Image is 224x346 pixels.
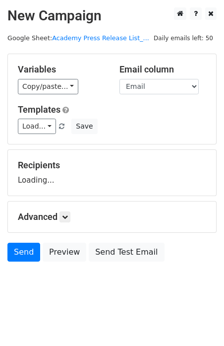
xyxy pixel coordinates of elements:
[7,7,217,24] h2: New Campaign
[18,211,206,222] h5: Advanced
[18,104,60,115] a: Templates
[18,160,206,186] div: Loading...
[7,34,149,42] small: Google Sheet:
[71,119,97,134] button: Save
[119,64,206,75] h5: Email column
[18,64,105,75] h5: Variables
[150,33,217,44] span: Daily emails left: 50
[52,34,149,42] a: Academy Press Release List_...
[18,160,206,171] h5: Recipients
[89,243,164,262] a: Send Test Email
[7,243,40,262] a: Send
[150,34,217,42] a: Daily emails left: 50
[18,119,56,134] a: Load...
[43,243,86,262] a: Preview
[18,79,78,94] a: Copy/paste...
